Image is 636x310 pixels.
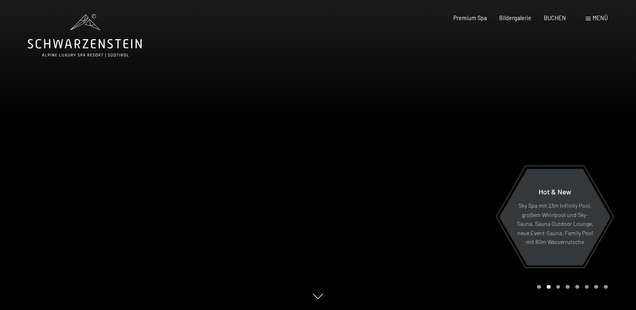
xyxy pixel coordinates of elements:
[604,285,608,289] div: Carousel Page 8
[593,14,608,21] span: Menü
[594,285,598,289] div: Carousel Page 7
[539,187,571,196] span: Hot & New
[585,285,589,289] div: Carousel Page 6
[517,201,593,247] p: Sky Spa mit 23m Infinity Pool, großem Whirlpool und Sky-Sauna, Sauna Outdoor Lounge, neue Event-S...
[556,285,560,289] div: Carousel Page 3
[499,168,611,266] a: Hot & New Sky Spa mit 23m Infinity Pool, großem Whirlpool und Sky-Sauna, Sauna Outdoor Lounge, ne...
[575,285,579,289] div: Carousel Page 5
[544,14,566,21] a: BUCHEN
[453,14,487,21] a: Premium Spa
[537,285,541,289] div: Carousel Page 1
[499,14,531,21] a: Bildergalerie
[566,285,570,289] div: Carousel Page 4
[547,285,551,289] div: Carousel Page 2 (Current Slide)
[534,285,607,289] div: Carousel Pagination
